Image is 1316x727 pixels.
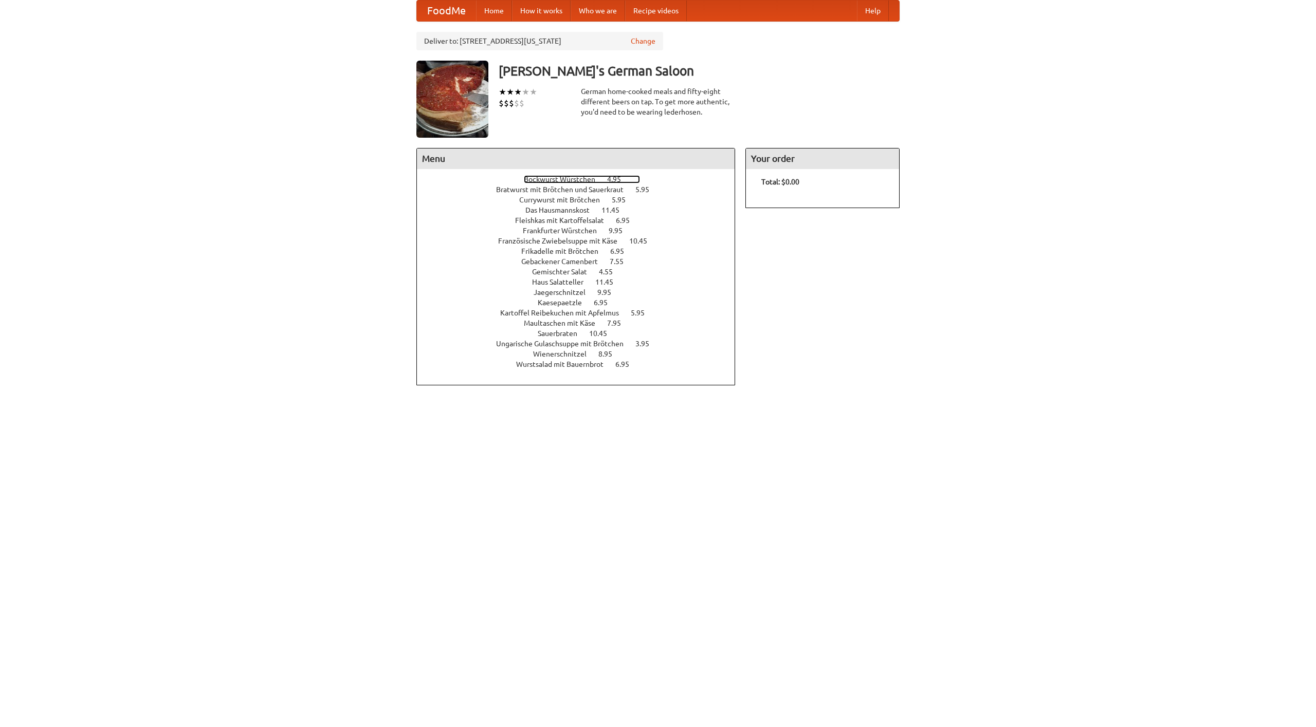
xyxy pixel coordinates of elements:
[519,196,645,204] a: Currywurst mit Brötchen 5.95
[612,196,636,204] span: 5.95
[496,185,668,194] a: Bratwurst mit Brötchen und Sauerkraut 5.95
[498,237,666,245] a: Französische Zwiebelsuppe mit Käse 10.45
[607,175,631,183] span: 4.95
[515,216,649,225] a: Fleishkas mit Kartoffelsalat 6.95
[516,360,614,368] span: Wurstsalad mit Bauernbrot
[857,1,889,21] a: Help
[533,350,597,358] span: Wienerschnitzel
[514,98,519,109] li: $
[610,247,634,255] span: 6.95
[523,227,642,235] a: Frankfurter Würstchen 9.95
[509,98,514,109] li: $
[534,288,630,296] a: Jaegerschnitzel 9.95
[538,299,627,307] a: Kaesepaetzle 6.95
[519,196,610,204] span: Currywurst mit Brötchen
[506,86,514,98] li: ★
[746,148,899,169] h4: Your order
[631,309,655,317] span: 5.95
[629,237,657,245] span: 10.45
[534,288,596,296] span: Jaegerschnitzel
[601,206,630,214] span: 11.45
[615,360,639,368] span: 6.95
[616,216,640,225] span: 6.95
[589,329,617,338] span: 10.45
[496,340,634,348] span: Ungarische Gulaschsuppe mit Brötchen
[595,278,624,286] span: 11.45
[417,148,735,169] h4: Menu
[532,278,594,286] span: Haus Salatteller
[635,185,660,194] span: 5.95
[498,237,628,245] span: Französische Zwiebelsuppe mit Käse
[476,1,512,21] a: Home
[625,1,687,21] a: Recipe videos
[499,98,504,109] li: $
[538,329,588,338] span: Sauerbraten
[607,319,631,327] span: 7.95
[538,299,592,307] span: Kaesepaetzle
[598,350,623,358] span: 8.95
[594,299,618,307] span: 6.95
[524,175,640,183] a: Bockwurst Würstchen 4.95
[525,206,600,214] span: Das Hausmannskost
[515,216,614,225] span: Fleishkas mit Kartoffelsalat
[635,340,660,348] span: 3.95
[529,86,537,98] li: ★
[416,32,663,50] div: Deliver to: [STREET_ADDRESS][US_STATE]
[525,206,638,214] a: Das Hausmannskost 11.45
[496,340,668,348] a: Ungarische Gulaschsuppe mit Brötchen 3.95
[524,175,606,183] span: Bockwurst Würstchen
[514,86,522,98] li: ★
[516,360,648,368] a: Wurstsalad mit Bauernbrot 6.95
[417,1,476,21] a: FoodMe
[499,61,900,81] h3: [PERSON_NAME]'s German Saloon
[416,61,488,138] img: angular.jpg
[524,319,640,327] a: Maultaschen mit Käse 7.95
[532,268,597,276] span: Gemischter Salat
[504,98,509,109] li: $
[532,268,632,276] a: Gemischter Salat 4.55
[523,227,607,235] span: Frankfurter Würstchen
[538,329,626,338] a: Sauerbraten 10.45
[597,288,622,296] span: 9.95
[571,1,625,21] a: Who we are
[499,86,506,98] li: ★
[524,319,606,327] span: Maultaschen mit Käse
[532,278,632,286] a: Haus Salatteller 11.45
[522,86,529,98] li: ★
[599,268,623,276] span: 4.55
[631,36,655,46] a: Change
[521,257,643,266] a: Gebackener Camenbert 7.55
[500,309,664,317] a: Kartoffel Reibekuchen mit Apfelmus 5.95
[519,98,524,109] li: $
[609,227,633,235] span: 9.95
[500,309,629,317] span: Kartoffel Reibekuchen mit Apfelmus
[581,86,735,117] div: German home-cooked meals and fifty-eight different beers on tap. To get more authentic, you'd nee...
[521,247,609,255] span: Frikadelle mit Brötchen
[521,247,643,255] a: Frikadelle mit Brötchen 6.95
[496,185,634,194] span: Bratwurst mit Brötchen und Sauerkraut
[761,178,799,186] b: Total: $0.00
[512,1,571,21] a: How it works
[521,257,608,266] span: Gebackener Camenbert
[533,350,631,358] a: Wienerschnitzel 8.95
[610,257,634,266] span: 7.55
